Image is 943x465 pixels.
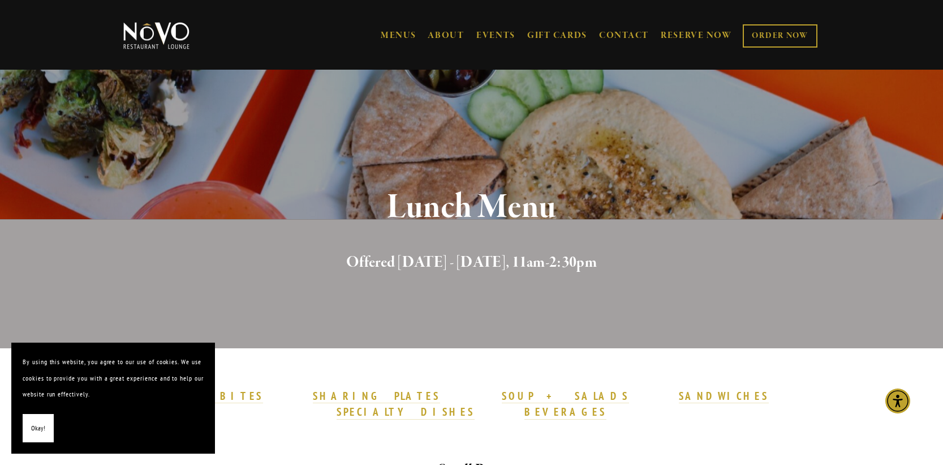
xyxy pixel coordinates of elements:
div: Accessibility Menu [885,389,910,413]
strong: SOUP + SALADS [502,389,628,403]
a: CONTACT [599,25,649,46]
a: MENUS [381,30,416,41]
strong: SHARING PLATES [313,389,440,403]
a: EVENTS [476,30,515,41]
span: Okay! [31,420,45,437]
p: By using this website, you agree to our use of cookies. We use cookies to provide you with a grea... [23,354,204,403]
a: ORDER NOW [743,24,817,48]
a: GIFT CARDS [527,25,587,46]
a: ABOUT [428,30,464,41]
strong: SANDWICHES [679,389,769,403]
a: RESERVE NOW [661,25,732,46]
section: Cookie banner [11,343,215,454]
a: SMALL BITES [174,389,263,404]
a: SANDWICHES [679,389,769,404]
strong: SPECIALTY DISHES [337,405,475,419]
a: BEVERAGES [524,405,607,420]
h2: Offered [DATE] - [DATE], 11am-2:30pm [142,251,802,275]
img: Novo Restaurant &amp; Lounge [121,22,192,50]
strong: BEVERAGES [524,405,607,419]
a: SHARING PLATES [313,389,440,404]
strong: SMALL BITES [174,389,263,403]
a: SPECIALTY DISHES [337,405,475,420]
h1: Lunch Menu [142,189,802,226]
a: SOUP + SALADS [502,389,628,404]
button: Okay! [23,414,54,443]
